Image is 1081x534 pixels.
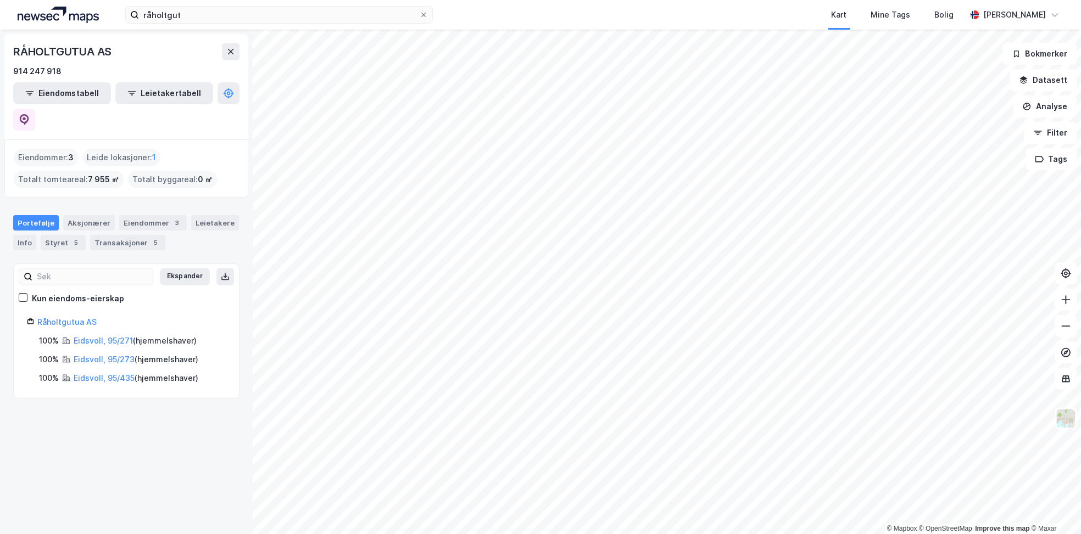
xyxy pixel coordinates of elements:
div: 3 [171,217,182,228]
a: Eidsvoll, 95/271 [74,336,133,345]
div: Info [13,235,36,250]
div: Eiendommer [119,215,187,231]
div: Eiendommer : [14,149,78,166]
button: Bokmerker [1002,43,1077,65]
div: [PERSON_NAME] [983,8,1046,21]
div: Aksjonærer [63,215,115,231]
button: Eiendomstabell [13,82,111,104]
div: RÅHOLTGUTUA AS [13,43,114,60]
a: Mapbox [887,525,917,532]
button: Datasett [1010,69,1077,91]
div: 100% [39,372,59,385]
div: 5 [150,237,161,248]
div: Kun eiendoms-eierskap [32,292,124,305]
span: 0 ㎡ [198,173,213,186]
div: Totalt tomteareal : [14,171,124,188]
div: Kontrollprogram for chat [1026,481,1081,534]
button: Filter [1024,122,1077,144]
div: Styret [41,235,86,250]
a: Eidsvoll, 95/435 [74,373,135,383]
button: Analyse [1013,95,1077,117]
div: Kart [831,8,846,21]
a: Improve this map [975,525,1029,532]
button: Leietakertabell [115,82,213,104]
div: ( hjemmelshaver ) [74,334,197,347]
div: ( hjemmelshaver ) [74,372,198,385]
a: Råholtgutua AS [37,317,97,327]
img: logo.a4113a55bc3d86da70a041830d287a7e.svg [18,7,99,23]
img: Z [1055,408,1076,429]
div: 914 247 918 [13,65,62,78]
div: Leide lokasjoner : [82,149,160,166]
div: Bolig [934,8,954,21]
span: 7 955 ㎡ [88,173,119,186]
span: 3 [68,151,74,164]
div: 100% [39,353,59,366]
span: 1 [152,151,156,164]
a: Eidsvoll, 95/273 [74,355,135,364]
div: ( hjemmelshaver ) [74,353,198,366]
div: Portefølje [13,215,59,231]
div: 100% [39,334,59,347]
div: Transaksjoner [90,235,165,250]
iframe: Chat Widget [1026,481,1081,534]
button: Ekspander [160,268,210,285]
div: Leietakere [191,215,239,231]
div: Mine Tags [871,8,910,21]
button: Tags [1026,148,1077,170]
div: Totalt byggareal : [128,171,217,188]
input: Søk [32,268,153,285]
input: Søk på adresse, matrikkel, gårdeiere, leietakere eller personer [139,7,419,23]
a: OpenStreetMap [919,525,972,532]
div: 5 [70,237,81,248]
